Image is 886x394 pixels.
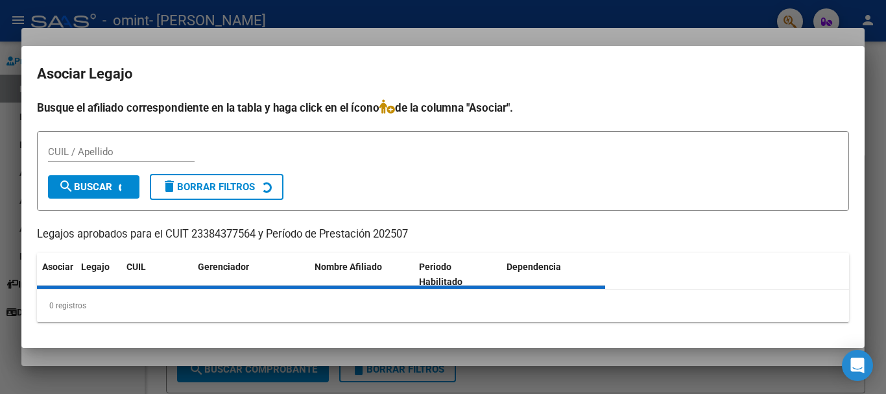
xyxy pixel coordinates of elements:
span: Gerenciador [198,262,249,272]
h4: Busque el afiliado correspondiente en la tabla y haga click en el ícono de la columna "Asociar". [37,99,849,116]
span: Nombre Afiliado [315,262,382,272]
datatable-header-cell: Nombre Afiliado [309,253,414,296]
span: Borrar Filtros [162,181,255,193]
datatable-header-cell: Gerenciador [193,253,309,296]
button: Buscar [48,175,139,199]
span: Legajo [81,262,110,272]
datatable-header-cell: CUIL [121,253,193,296]
span: CUIL [126,262,146,272]
mat-icon: search [58,179,74,194]
span: Asociar [42,262,73,272]
button: Borrar Filtros [150,174,283,200]
span: Dependencia [507,262,561,272]
h2: Asociar Legajo [37,62,849,86]
datatable-header-cell: Dependencia [501,253,606,296]
datatable-header-cell: Legajo [76,253,121,296]
mat-icon: delete [162,179,177,194]
p: Legajos aprobados para el CUIT 23384377564 y Período de Prestación 202507 [37,227,849,243]
span: Periodo Habilitado [419,262,462,287]
datatable-header-cell: Periodo Habilitado [414,253,501,296]
div: Open Intercom Messenger [842,350,873,381]
span: Buscar [58,181,112,193]
div: 0 registros [37,289,849,322]
datatable-header-cell: Asociar [37,253,76,296]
